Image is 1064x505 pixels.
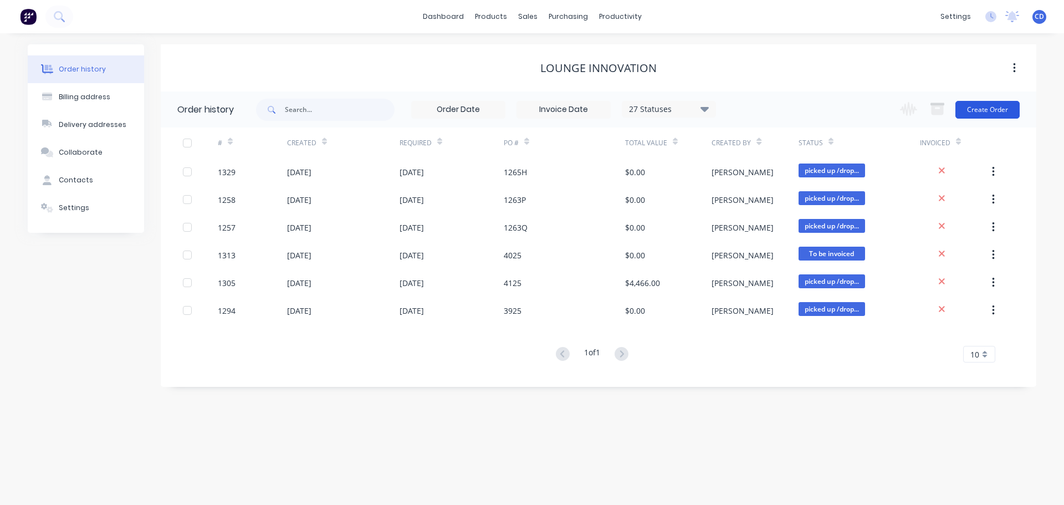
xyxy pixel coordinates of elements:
button: Collaborate [28,139,144,166]
div: sales [513,8,543,25]
div: Created By [712,127,798,158]
div: Delivery addresses [59,120,126,130]
div: 4025 [504,249,521,261]
div: products [469,8,513,25]
div: 1265H [504,166,527,178]
div: PO # [504,138,519,148]
span: picked up /drop... [799,164,865,177]
div: Contacts [59,175,93,185]
input: Order Date [412,101,505,118]
img: Factory [20,8,37,25]
div: $0.00 [625,305,645,317]
div: PO # [504,127,625,158]
div: Total Value [625,127,712,158]
div: Billing address [59,92,110,102]
div: Settings [59,203,89,213]
div: 27 Statuses [622,103,715,115]
a: dashboard [417,8,469,25]
div: [PERSON_NAME] [712,277,774,289]
span: picked up /drop... [799,302,865,316]
div: Required [400,127,504,158]
div: 3925 [504,305,521,317]
div: 1 of 1 [584,346,600,363]
div: [PERSON_NAME] [712,249,774,261]
div: Collaborate [59,147,103,157]
div: settings [935,8,976,25]
div: [DATE] [287,305,311,317]
div: # [218,127,287,158]
div: $0.00 [625,166,645,178]
div: 1313 [218,249,236,261]
div: Required [400,138,432,148]
button: Billing address [28,83,144,111]
div: Total Value [625,138,667,148]
div: Lounge Innovation [540,62,657,75]
input: Invoice Date [517,101,610,118]
button: Delivery addresses [28,111,144,139]
div: Created By [712,138,751,148]
div: productivity [594,8,647,25]
div: 1263P [504,194,526,206]
div: # [218,138,222,148]
div: 1305 [218,277,236,289]
div: Invoiced [920,127,989,158]
span: picked up /drop... [799,191,865,205]
span: picked up /drop... [799,219,865,233]
div: 1257 [218,222,236,233]
div: [DATE] [400,305,424,317]
div: [PERSON_NAME] [712,194,774,206]
div: [DATE] [287,194,311,206]
div: [DATE] [287,277,311,289]
div: [DATE] [400,277,424,289]
span: CD [1035,12,1044,22]
div: 1258 [218,194,236,206]
span: 10 [970,349,979,360]
button: Settings [28,194,144,222]
div: [DATE] [400,166,424,178]
div: Order history [59,64,106,74]
span: To be invoiced [799,247,865,261]
div: [DATE] [287,222,311,233]
div: $4,466.00 [625,277,660,289]
div: Order history [177,103,234,116]
div: $0.00 [625,194,645,206]
span: picked up /drop... [799,274,865,288]
div: Status [799,138,823,148]
div: Created [287,138,316,148]
div: [PERSON_NAME] [712,222,774,233]
button: Create Order [955,101,1020,119]
input: Search... [285,99,395,121]
div: 1263Q [504,222,528,233]
div: purchasing [543,8,594,25]
div: 1329 [218,166,236,178]
div: 4125 [504,277,521,289]
div: 1294 [218,305,236,317]
div: $0.00 [625,249,645,261]
div: [PERSON_NAME] [712,305,774,317]
div: Status [799,127,920,158]
div: $0.00 [625,222,645,233]
button: Order history [28,55,144,83]
button: Contacts [28,166,144,194]
div: [DATE] [400,194,424,206]
div: [DATE] [287,166,311,178]
div: [DATE] [287,249,311,261]
div: [PERSON_NAME] [712,166,774,178]
div: [DATE] [400,222,424,233]
div: Invoiced [920,138,950,148]
div: [DATE] [400,249,424,261]
div: Created [287,127,400,158]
